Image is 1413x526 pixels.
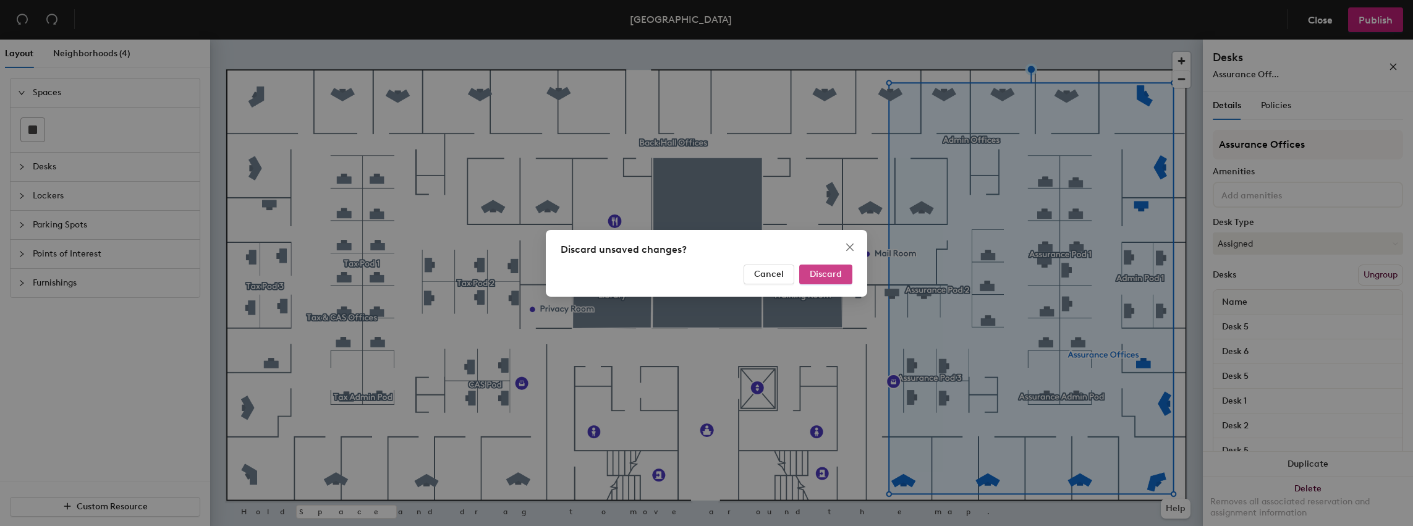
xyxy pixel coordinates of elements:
[840,242,860,252] span: Close
[845,242,855,252] span: close
[561,242,852,257] div: Discard unsaved changes?
[840,237,860,257] button: Close
[744,265,794,284] button: Cancel
[810,269,842,279] span: Discard
[754,269,784,279] span: Cancel
[799,265,852,284] button: Discard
